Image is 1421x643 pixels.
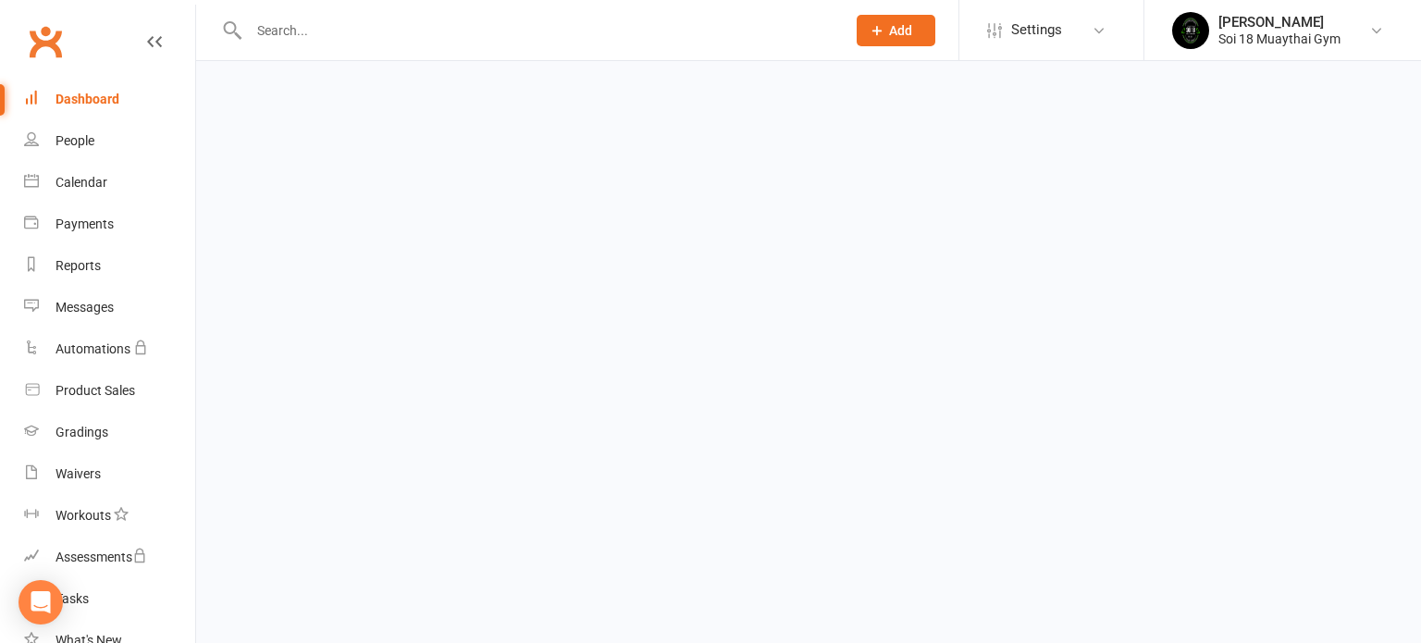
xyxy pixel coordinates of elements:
[56,550,147,564] div: Assessments
[24,370,195,412] a: Product Sales
[1172,12,1209,49] img: thumb_image1716960047.png
[889,23,912,38] span: Add
[24,287,195,328] a: Messages
[24,578,195,620] a: Tasks
[24,79,195,120] a: Dashboard
[24,495,195,537] a: Workouts
[24,120,195,162] a: People
[56,508,111,523] div: Workouts
[857,15,935,46] button: Add
[56,258,101,273] div: Reports
[22,19,68,65] a: Clubworx
[24,537,195,578] a: Assessments
[56,425,108,439] div: Gradings
[56,133,94,148] div: People
[56,300,114,315] div: Messages
[56,591,89,606] div: Tasks
[56,466,101,481] div: Waivers
[56,341,130,356] div: Automations
[24,412,195,453] a: Gradings
[56,92,119,106] div: Dashboard
[1218,31,1341,47] div: Soi 18 Muaythai Gym
[1011,9,1062,51] span: Settings
[24,162,195,204] a: Calendar
[24,453,195,495] a: Waivers
[243,18,833,43] input: Search...
[24,204,195,245] a: Payments
[24,245,195,287] a: Reports
[1218,14,1341,31] div: [PERSON_NAME]
[56,216,114,231] div: Payments
[56,175,107,190] div: Calendar
[56,383,135,398] div: Product Sales
[19,580,63,624] div: Open Intercom Messenger
[24,328,195,370] a: Automations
